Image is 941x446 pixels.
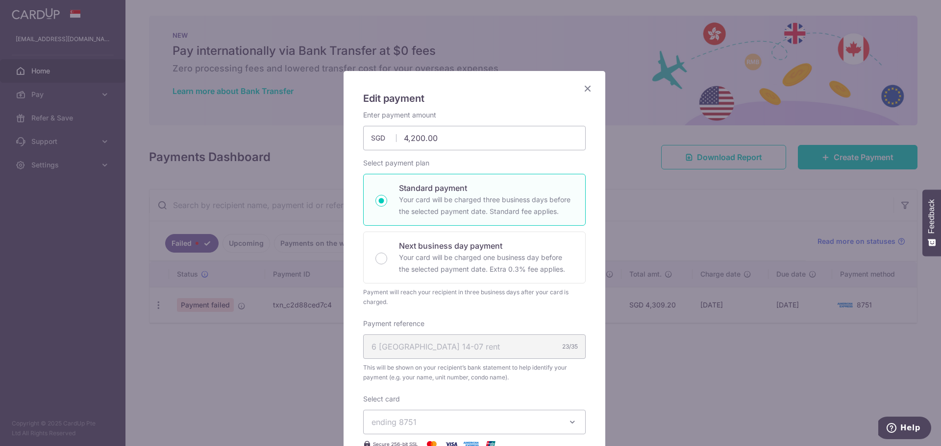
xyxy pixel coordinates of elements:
[878,417,931,441] iframe: Opens a widget where you can find more information
[562,342,578,352] div: 23/35
[363,287,586,307] div: Payment will reach your recipient in three business days after your card is charged.
[371,133,396,143] span: SGD
[927,199,936,234] span: Feedback
[399,182,573,194] p: Standard payment
[363,91,586,106] h5: Edit payment
[399,252,573,275] p: Your card will be charged one business day before the selected payment date. Extra 0.3% fee applies.
[363,363,586,382] span: This will be shown on your recipient’s bank statement to help identify your payment (e.g. your na...
[371,417,417,427] span: ending 8751
[922,189,941,256] button: Feedback - Show survey
[363,394,400,404] label: Select card
[399,240,573,252] p: Next business day payment
[363,126,586,150] input: 0.00
[363,410,586,434] button: ending 8751
[363,110,436,120] label: Enter payment amount
[363,158,429,168] label: Select payment plan
[363,319,424,329] label: Payment reference
[582,83,594,94] button: Close
[399,194,573,217] p: Your card will be charged three business days before the selected payment date. Standard fee appl...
